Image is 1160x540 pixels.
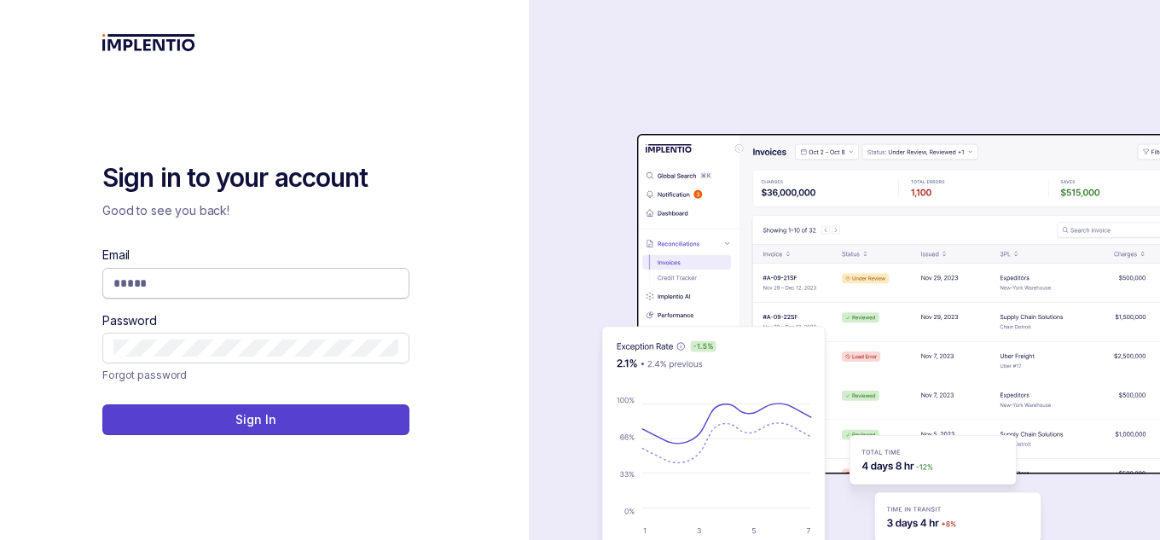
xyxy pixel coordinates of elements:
p: Good to see you back! [102,202,409,219]
label: Email [102,247,130,264]
h2: Sign in to your account [102,161,409,195]
a: Link Forgot password [102,367,187,384]
button: Sign In [102,404,409,435]
img: logo [102,34,195,51]
label: Password [102,312,157,329]
p: Forgot password [102,367,187,384]
p: Sign In [235,411,275,428]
